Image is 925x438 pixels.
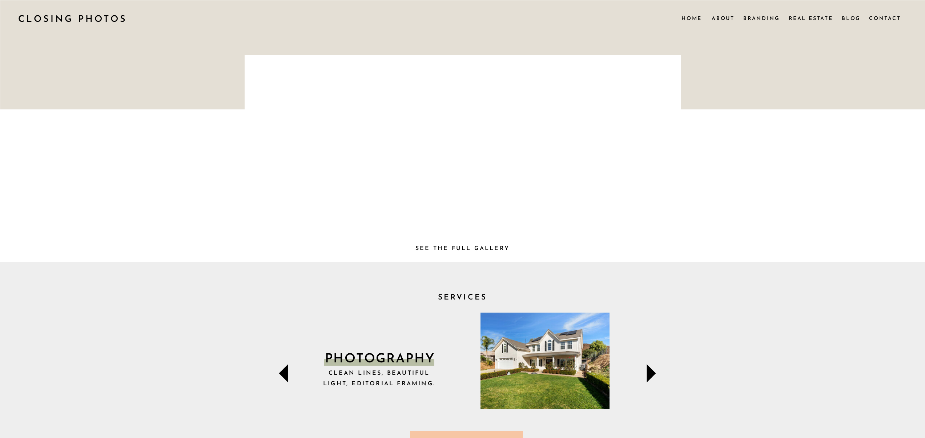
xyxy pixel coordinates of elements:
[325,350,434,368] p: PHOTOGRAPHY
[407,244,518,251] a: See the full Gallery
[18,11,134,25] a: CLOSING PHOTOS
[420,291,506,300] h2: SERVICES
[317,368,442,397] p: Clean lines, beautiful light, editorial framing.
[842,14,861,22] a: Blog
[712,14,734,22] a: About
[869,14,900,22] a: Contact
[743,14,780,22] a: Branding
[681,14,702,22] a: Home
[789,14,834,22] a: Real Estate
